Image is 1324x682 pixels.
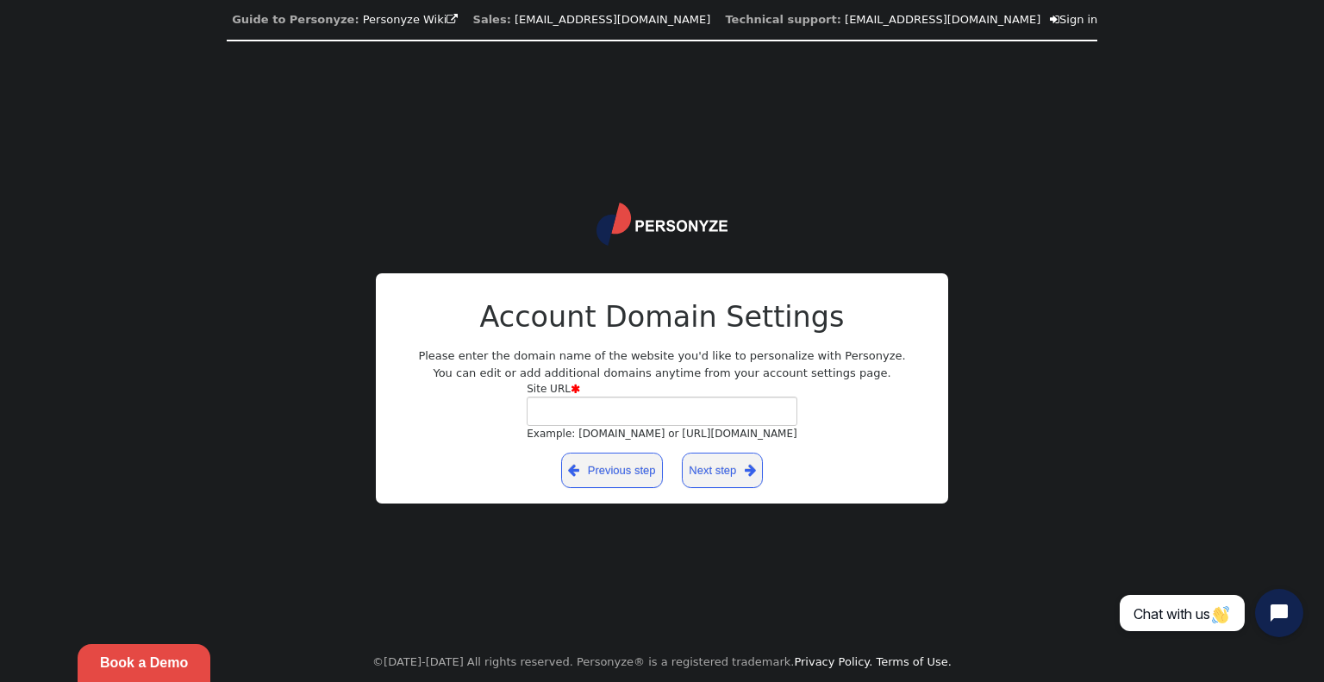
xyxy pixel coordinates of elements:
[876,655,952,668] a: Terms of Use.
[372,642,952,682] center: ©[DATE]-[DATE] All rights reserved. Personyze® is a registered trademark.
[794,655,872,668] a: Privacy Policy.
[527,426,797,441] div: Example: [DOMAIN_NAME] or [URL][DOMAIN_NAME]
[568,460,579,480] span: 
[571,384,580,394] span: 
[745,460,756,480] span: 
[596,203,728,246] img: logo.svg
[515,13,710,26] a: [EMAIL_ADDRESS][DOMAIN_NAME]
[1050,14,1059,25] span: 
[232,13,359,26] b: Guide to Personyze:
[561,453,664,488] a: Previous step
[527,381,797,397] div: Site URL
[527,397,797,426] input: Site URL Example: [DOMAIN_NAME] or [URL][DOMAIN_NAME]
[78,644,210,682] a: Book a Demo
[682,453,764,488] a: Next step
[403,296,921,490] div: Please enter the domain name of the website you'd like to personalize with Personyze. You can edi...
[363,13,459,26] a: Personyze Wiki
[1050,13,1097,26] a: Sign in
[473,13,511,26] b: Sales:
[403,296,921,339] h2: Account Domain Settings
[845,13,1040,26] a: [EMAIL_ADDRESS][DOMAIN_NAME]
[725,13,840,26] b: Technical support:
[447,14,458,25] span: 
